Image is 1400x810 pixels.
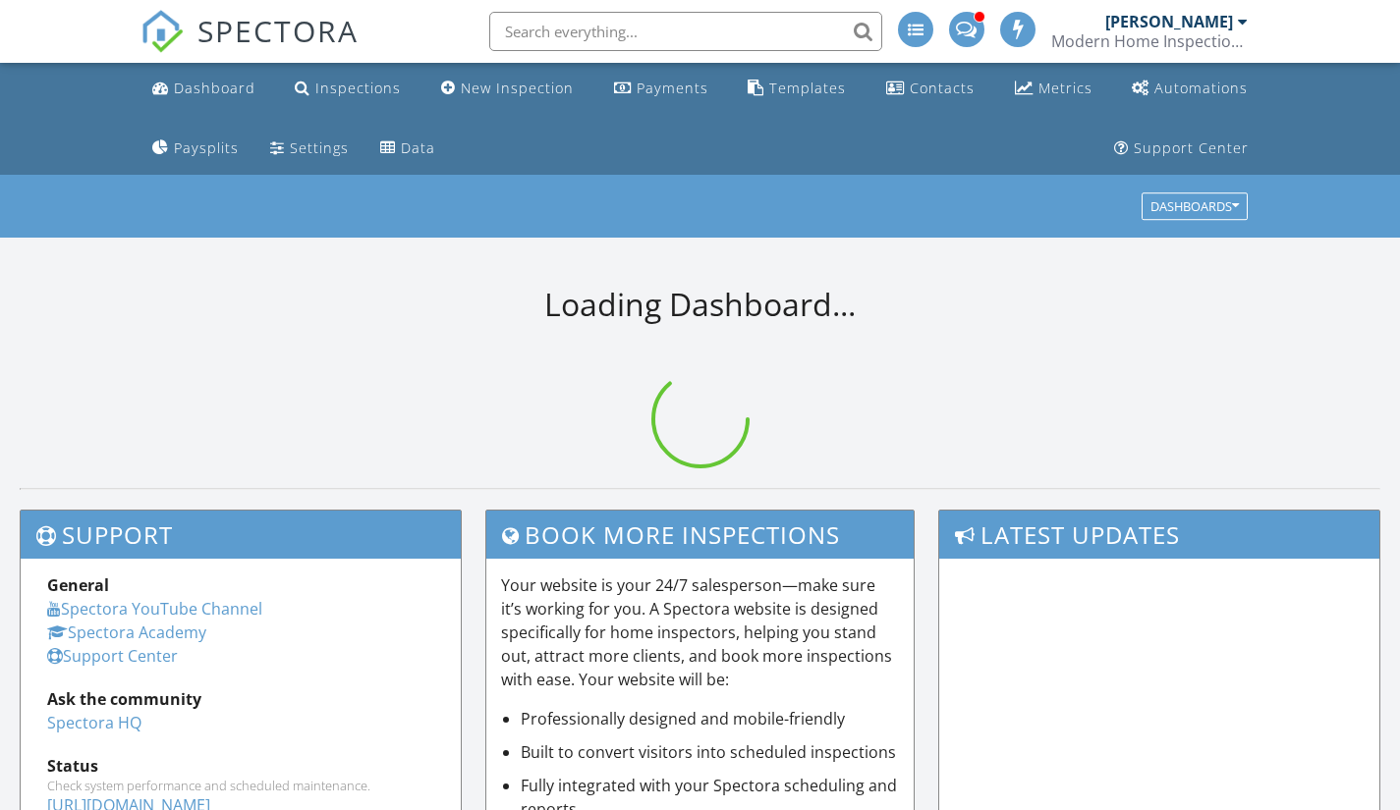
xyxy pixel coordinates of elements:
[910,79,975,97] div: Contacts
[878,71,982,107] a: Contacts
[47,778,434,793] div: Check system performance and scheduled maintenance.
[769,79,846,97] div: Templates
[144,131,247,167] a: Paysplits
[1051,31,1248,51] div: Modern Home Inspections
[637,79,708,97] div: Payments
[174,79,255,97] div: Dashboard
[144,71,263,107] a: Dashboard
[486,511,915,559] h3: Book More Inspections
[1105,12,1233,31] div: [PERSON_NAME]
[521,740,900,764] li: Built to convert visitors into scheduled inspections
[47,598,262,620] a: Spectora YouTube Channel
[197,10,359,51] span: SPECTORA
[1154,79,1248,97] div: Automations
[287,71,409,107] a: Inspections
[262,131,357,167] a: Settings
[606,71,716,107] a: Payments
[47,574,109,596] strong: General
[1150,200,1239,214] div: Dashboards
[1007,71,1100,107] a: Metrics
[1106,131,1257,167] a: Support Center
[174,138,239,157] div: Paysplits
[521,707,900,730] li: Professionally designed and mobile-friendly
[47,712,141,733] a: Spectora HQ
[21,511,461,559] h3: Support
[47,687,434,711] div: Ask the community
[372,131,443,167] a: Data
[47,645,178,667] a: Support Center
[1124,71,1256,107] a: Automations (Advanced)
[47,754,434,778] div: Status
[939,511,1379,559] h3: Latest Updates
[461,79,574,97] div: New Inspection
[489,12,882,51] input: Search everything...
[140,10,184,53] img: The Best Home Inspection Software - Spectora
[501,573,900,691] p: Your website is your 24/7 salesperson—make sure it’s working for you. A Spectora website is desig...
[1038,79,1092,97] div: Metrics
[1142,193,1248,221] button: Dashboards
[740,71,854,107] a: Templates
[433,71,582,107] a: New Inspection
[401,138,435,157] div: Data
[1134,138,1249,157] div: Support Center
[290,138,349,157] div: Settings
[140,27,359,68] a: SPECTORA
[47,621,206,643] a: Spectora Academy
[315,79,401,97] div: Inspections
